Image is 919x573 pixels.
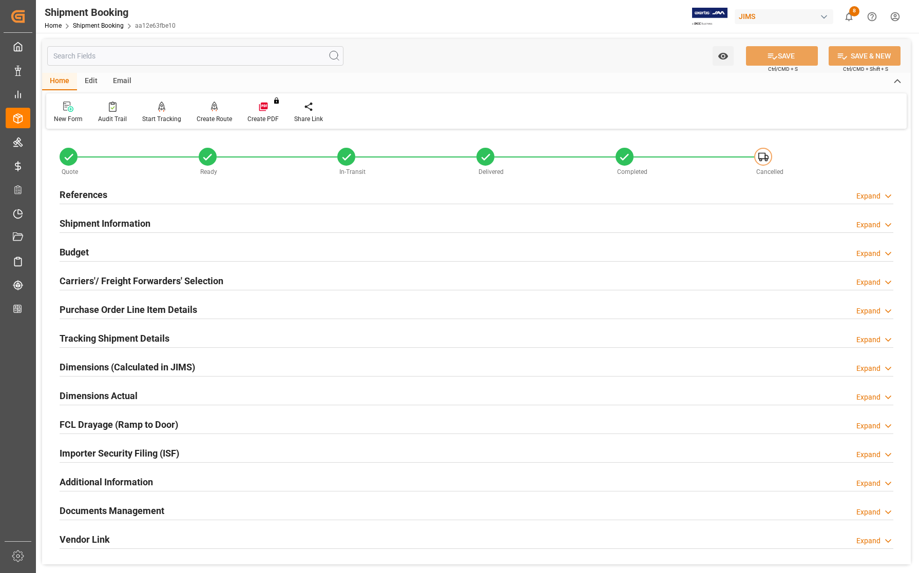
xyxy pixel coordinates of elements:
[843,65,888,73] span: Ctrl/CMD + Shift + S
[856,191,880,202] div: Expand
[60,532,110,546] h2: Vendor Link
[197,114,232,124] div: Create Route
[73,22,124,29] a: Shipment Booking
[856,220,880,230] div: Expand
[60,475,153,489] h2: Additional Information
[60,389,138,403] h2: Dimensions Actual
[856,392,880,403] div: Expand
[735,9,833,24] div: JIMS
[856,334,880,345] div: Expand
[478,168,504,175] span: Delivered
[837,5,860,28] button: show 8 new notifications
[339,168,366,175] span: In-Transit
[617,168,647,175] span: Completed
[60,360,195,374] h2: Dimensions (Calculated in JIMS)
[856,421,880,431] div: Expand
[856,306,880,317] div: Expand
[856,248,880,259] div: Expand
[98,114,127,124] div: Audit Trail
[60,245,89,259] h2: Budget
[105,73,139,90] div: Email
[746,46,818,66] button: SAVE
[60,446,179,460] h2: Importer Security Filing (ISF)
[856,536,880,546] div: Expand
[47,46,343,66] input: Search Fields
[713,46,734,66] button: open menu
[62,168,78,175] span: Quote
[200,168,217,175] span: Ready
[60,188,107,202] h2: References
[735,7,837,26] button: JIMS
[692,8,727,26] img: Exertis%20JAM%20-%20Email%20Logo.jpg_1722504956.jpg
[60,418,178,431] h2: FCL Drayage (Ramp to Door)
[856,363,880,374] div: Expand
[77,73,105,90] div: Edit
[60,216,150,230] h2: Shipment Information
[856,478,880,489] div: Expand
[60,274,223,288] h2: Carriers'/ Freight Forwarders' Selection
[45,5,176,20] div: Shipment Booking
[60,504,164,518] h2: Documents Management
[856,449,880,460] div: Expand
[856,277,880,288] div: Expand
[829,46,901,66] button: SAVE & NEW
[42,73,77,90] div: Home
[142,114,181,124] div: Start Tracking
[60,303,197,317] h2: Purchase Order Line Item Details
[54,114,83,124] div: New Form
[45,22,62,29] a: Home
[849,6,859,16] span: 8
[60,331,169,345] h2: Tracking Shipment Details
[856,507,880,518] div: Expand
[294,114,323,124] div: Share Link
[768,65,798,73] span: Ctrl/CMD + S
[756,168,783,175] span: Cancelled
[860,5,884,28] button: Help Center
